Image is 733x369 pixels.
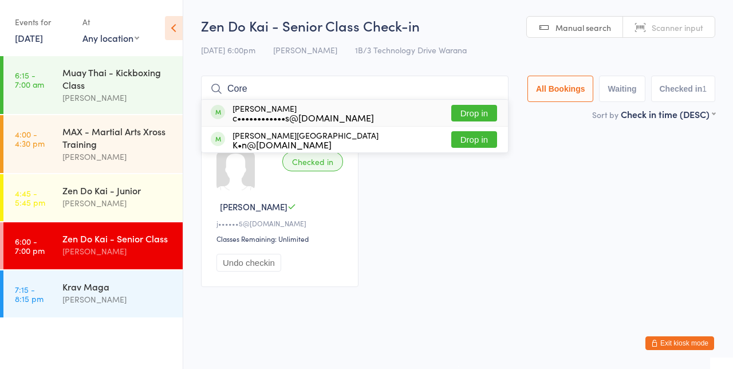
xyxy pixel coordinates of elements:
[216,218,346,228] div: j••••••5@[DOMAIN_NAME]
[201,16,715,35] h2: Zen Do Kai - Senior Class Check-in
[15,285,44,303] time: 7:15 - 8:15 pm
[645,336,714,350] button: Exit kiosk mode
[62,245,173,258] div: [PERSON_NAME]
[702,84,707,93] div: 1
[3,270,183,317] a: 7:15 -8:15 pmKrav Maga[PERSON_NAME]
[62,197,173,210] div: [PERSON_NAME]
[216,234,346,244] div: Classes Remaining: Unlimited
[3,174,183,221] a: 4:45 -5:45 pmZen Do Kai - Junior[PERSON_NAME]
[15,237,45,255] time: 6:00 - 7:00 pm
[62,232,173,245] div: Zen Do Kai - Senior Class
[451,131,497,148] button: Drop in
[62,91,173,104] div: [PERSON_NAME]
[451,105,497,121] button: Drop in
[282,152,343,171] div: Checked in
[82,13,139,32] div: At
[355,44,467,56] span: 1B/3 Technology Drive Warana
[232,131,379,149] div: [PERSON_NAME][GEOGRAPHIC_DATA]
[592,109,618,120] label: Sort by
[15,70,44,89] time: 6:15 - 7:00 am
[201,76,509,102] input: Search
[527,76,594,102] button: All Bookings
[62,184,173,197] div: Zen Do Kai - Junior
[220,201,287,213] span: [PERSON_NAME]
[62,125,173,150] div: MAX - Martial Arts Xross Training
[62,280,173,293] div: Krav Maga
[599,76,645,102] button: Waiting
[82,32,139,44] div: Any location
[273,44,337,56] span: [PERSON_NAME]
[652,22,703,33] span: Scanner input
[555,22,611,33] span: Manual search
[15,13,71,32] div: Events for
[651,76,716,102] button: Checked in1
[15,129,45,148] time: 4:00 - 4:30 pm
[232,113,374,122] div: c••••••••••••s@[DOMAIN_NAME]
[62,66,173,91] div: Muay Thai - Kickboxing Class
[232,104,374,122] div: [PERSON_NAME]
[15,32,43,44] a: [DATE]
[232,140,379,149] div: K•n@[DOMAIN_NAME]
[216,254,281,272] button: Undo checkin
[62,150,173,163] div: [PERSON_NAME]
[15,189,45,207] time: 4:45 - 5:45 pm
[3,222,183,269] a: 6:00 -7:00 pmZen Do Kai - Senior Class[PERSON_NAME]
[3,56,183,114] a: 6:15 -7:00 amMuay Thai - Kickboxing Class[PERSON_NAME]
[62,293,173,306] div: [PERSON_NAME]
[201,44,255,56] span: [DATE] 6:00pm
[3,115,183,173] a: 4:00 -4:30 pmMAX - Martial Arts Xross Training[PERSON_NAME]
[621,108,715,120] div: Check in time (DESC)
